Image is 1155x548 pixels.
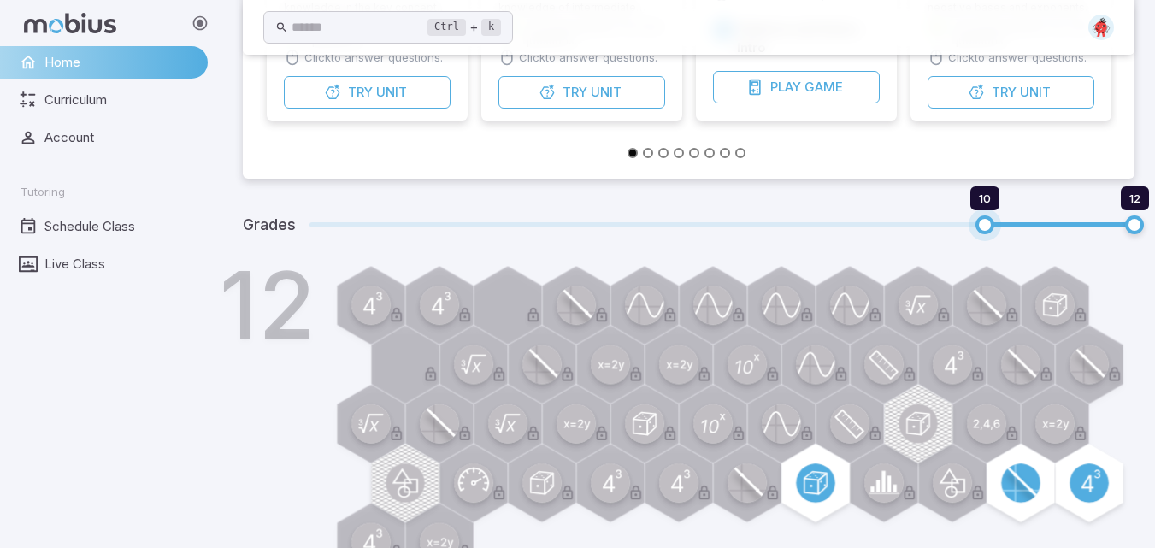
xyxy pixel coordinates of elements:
[658,148,669,158] button: Go to slide 3
[674,148,684,158] button: Go to slide 4
[735,148,745,158] button: Go to slide 8
[979,192,991,205] span: 10
[243,213,296,237] h5: Grades
[563,83,587,102] span: Try
[519,49,657,66] p: Click to answer questions.
[992,83,1017,102] span: Try
[220,259,316,351] h1: 12
[928,76,1094,109] button: TryUnit
[481,19,501,36] kbd: k
[304,49,443,66] p: Click to answer questions.
[628,148,638,158] button: Go to slide 1
[21,184,65,199] span: Tutoring
[689,148,699,158] button: Go to slide 5
[348,83,373,102] span: Try
[44,53,196,72] span: Home
[1088,15,1114,40] img: circle.svg
[284,76,451,109] button: TryUnit
[427,19,466,36] kbd: Ctrl
[44,217,196,236] span: Schedule Class
[44,91,196,109] span: Curriculum
[804,78,843,97] span: Game
[1129,192,1140,205] span: 12
[498,76,665,109] button: TryUnit
[591,83,622,102] span: Unit
[427,17,501,38] div: +
[713,71,880,103] button: PlayGame
[44,128,196,147] span: Account
[44,255,196,274] span: Live Class
[720,148,730,158] button: Go to slide 7
[643,148,653,158] button: Go to slide 2
[770,78,801,97] span: Play
[376,83,407,102] span: Unit
[1020,83,1051,102] span: Unit
[948,49,1087,66] p: Click to answer questions.
[704,148,715,158] button: Go to slide 6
